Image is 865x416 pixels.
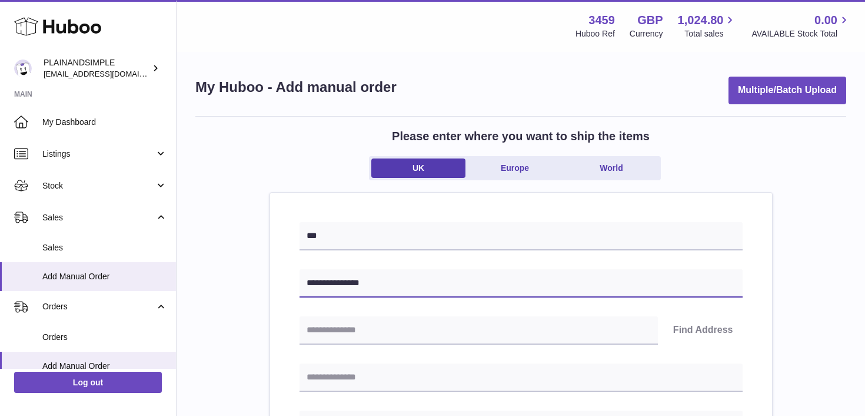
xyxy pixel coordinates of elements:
[195,78,397,97] h1: My Huboo - Add manual order
[371,159,465,178] a: UK
[42,332,167,343] span: Orders
[564,159,658,178] a: World
[678,12,724,28] span: 1,024.80
[42,212,155,223] span: Sales
[14,372,162,393] a: Log out
[14,60,32,77] img: duco@plainandsimple.com
[684,28,737,39] span: Total sales
[44,69,173,78] span: [EMAIL_ADDRESS][DOMAIN_NAME]
[42,301,155,312] span: Orders
[42,180,155,192] span: Stock
[588,12,615,28] strong: 3459
[42,242,167,253] span: Sales
[42,271,167,282] span: Add Manual Order
[468,159,562,178] a: Europe
[42,148,155,160] span: Listings
[678,12,737,39] a: 1,024.80 Total sales
[42,361,167,372] span: Add Manual Order
[630,28,663,39] div: Currency
[751,12,851,39] a: 0.00 AVAILABLE Stock Total
[751,28,851,39] span: AVAILABLE Stock Total
[637,12,663,28] strong: GBP
[814,12,837,28] span: 0.00
[575,28,615,39] div: Huboo Ref
[392,128,650,144] h2: Please enter where you want to ship the items
[42,117,167,128] span: My Dashboard
[728,77,846,104] button: Multiple/Batch Upload
[44,57,149,80] div: PLAINANDSIMPLE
